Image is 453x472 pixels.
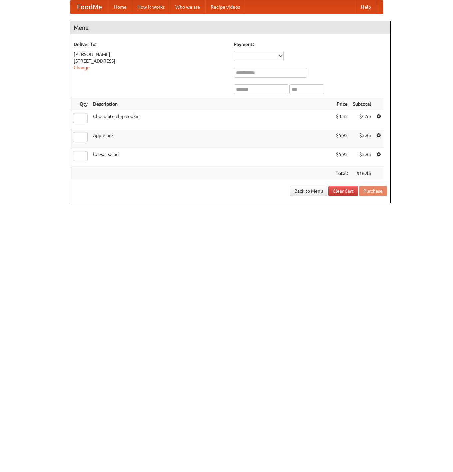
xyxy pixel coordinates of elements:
[333,129,350,148] td: $5.95
[90,148,333,167] td: Caesar salad
[74,65,90,70] a: Change
[350,129,374,148] td: $5.95
[74,41,227,48] h5: Deliver To:
[234,41,387,48] h5: Payment:
[290,186,327,196] a: Back to Menu
[333,98,350,110] th: Price
[205,0,245,14] a: Recipe videos
[350,167,374,180] th: $16.45
[356,0,376,14] a: Help
[90,129,333,148] td: Apple pie
[70,98,90,110] th: Qty
[333,148,350,167] td: $5.95
[333,110,350,129] td: $4.55
[90,98,333,110] th: Description
[359,186,387,196] button: Purchase
[74,51,227,58] div: [PERSON_NAME]
[109,0,132,14] a: Home
[350,98,374,110] th: Subtotal
[350,110,374,129] td: $4.55
[70,21,390,34] h4: Menu
[333,167,350,180] th: Total:
[74,58,227,64] div: [STREET_ADDRESS]
[170,0,205,14] a: Who we are
[132,0,170,14] a: How it works
[70,0,109,14] a: FoodMe
[350,148,374,167] td: $5.95
[90,110,333,129] td: Chocolate chip cookie
[328,186,358,196] a: Clear Cart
